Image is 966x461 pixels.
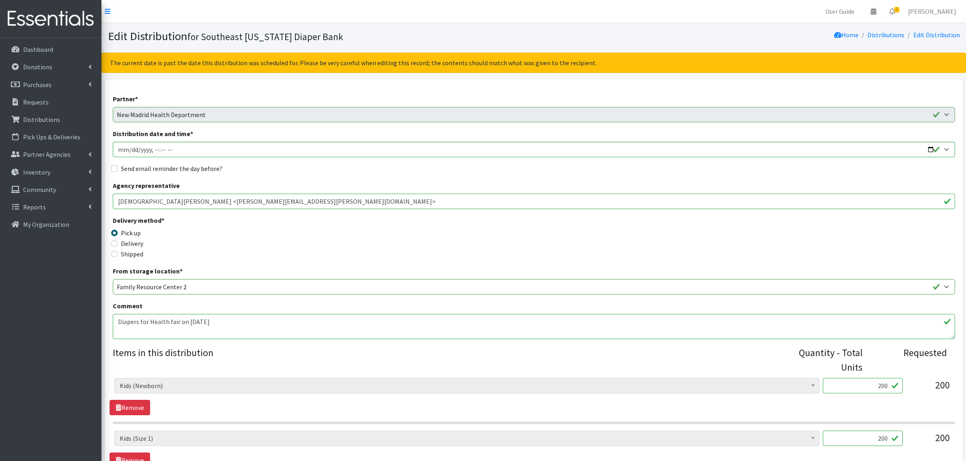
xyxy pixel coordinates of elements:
[909,431,950,452] div: 200
[3,77,98,93] a: Purchases
[867,31,904,39] a: Distributions
[121,164,222,173] label: Send email reminder the day before?
[823,378,903,393] input: Quantity
[3,164,98,180] a: Inventory
[114,431,820,446] span: Kids (Size 1)
[3,5,98,32] img: HumanEssentials
[3,59,98,75] a: Donations
[819,3,861,19] a: User Guide
[883,3,901,19] a: 1
[121,249,143,259] label: Shipped
[3,199,98,215] a: Reports
[23,63,52,71] p: Donations
[3,111,98,128] a: Distributions
[113,94,138,104] label: Partner
[23,168,50,176] p: Inventory
[3,146,98,162] a: Partner Agencies
[834,31,858,39] a: Home
[113,181,180,190] label: Agency representative
[113,301,142,311] label: Comment
[913,31,960,39] a: Edit Distribution
[180,267,183,275] abbr: required
[3,216,98,233] a: My Organization
[23,150,71,158] p: Partner Agencies
[3,94,98,110] a: Requests
[3,129,98,145] a: Pick Ups & Deliveries
[23,203,46,211] p: Reports
[190,130,193,138] abbr: required
[23,45,53,53] p: Dashboard
[101,53,966,73] div: The current date is past the date this distribution was scheduled for. Please be very careful whe...
[23,133,80,141] p: Pick Ups & Deliveries
[894,7,899,13] span: 1
[23,186,56,194] p: Community
[23,115,60,124] p: Distributions
[23,81,52,89] p: Purchases
[786,346,863,375] div: Quantity - Total Units
[901,3,963,19] a: [PERSON_NAME]
[161,216,164,224] abbr: required
[120,433,814,444] span: Kids (Size 1)
[108,29,531,43] h1: Edit Distribution
[113,314,955,339] textarea: Diapers for Health fair on [DATE]
[113,266,183,276] label: From storage location
[121,228,141,238] label: Pick up
[113,129,193,139] label: Distribution date and time
[114,378,820,393] span: Kids (Newborn)
[187,31,343,43] small: for Southeast [US_STATE] Diaper Bank
[823,431,903,446] input: Quantity
[3,181,98,198] a: Community
[113,346,787,371] legend: Items in this distribution
[909,378,950,400] div: 200
[135,95,138,103] abbr: required
[871,346,947,375] div: Requested
[3,41,98,58] a: Dashboard
[121,239,143,248] label: Delivery
[110,400,150,415] a: Remove
[23,98,49,106] p: Requests
[23,220,69,228] p: My Organization
[113,216,323,228] legend: Delivery method
[120,380,814,391] span: Kids (Newborn)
